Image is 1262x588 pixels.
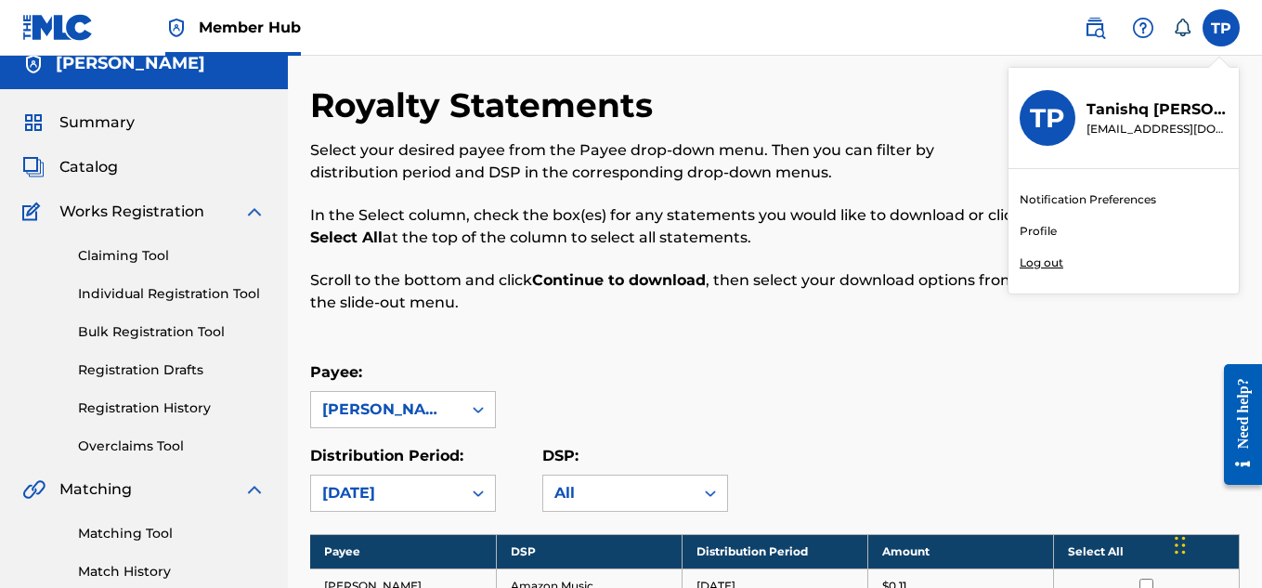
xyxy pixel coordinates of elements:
img: MLC Logo [22,14,94,41]
img: Summary [22,111,45,134]
th: DSP [496,534,682,568]
div: Notifications [1173,19,1191,37]
span: Matching [59,478,132,501]
a: Matching Tool [78,524,266,543]
img: expand [243,201,266,223]
span: Works Registration [59,201,204,223]
a: Overclaims Tool [78,437,266,456]
a: Bulk Registration Tool [78,322,266,342]
img: Catalog [22,156,45,178]
a: Profile [1020,223,1057,240]
a: Notification Preferences [1020,191,1156,208]
label: DSP: [542,447,579,464]
div: [DATE] [322,482,450,504]
th: Distribution Period [682,534,867,568]
th: Amount [867,534,1053,568]
iframe: Chat Widget [1169,499,1262,588]
div: [PERSON_NAME] [322,399,450,421]
p: Select your desired payee from the Payee drop-down menu. Then you can filter by distribution peri... [310,139,1026,184]
p: tusharhrfgs@gmail.com [1086,121,1228,137]
p: In the Select column, check the box(es) for any statements you would like to download or click at... [310,204,1026,249]
th: Payee [310,534,496,568]
h3: TP [1030,102,1065,135]
div: User Menu [1203,9,1240,46]
span: Catalog [59,156,118,178]
th: Select All [1053,534,1239,568]
a: Public Search [1076,9,1113,46]
span: Summary [59,111,135,134]
label: Distribution Period: [310,447,463,464]
a: Match History [78,562,266,581]
img: expand [243,478,266,501]
img: Top Rightsholder [165,17,188,39]
a: CatalogCatalog [22,156,118,178]
img: search [1084,17,1106,39]
p: Tanishq Phalswal [1086,98,1228,121]
h5: TANISHQ PHALSWAL [56,53,205,74]
iframe: Resource Center [1210,350,1262,500]
span: TP [1211,18,1231,40]
strong: Continue to download [532,271,706,289]
div: All [554,482,683,504]
p: Scroll to the bottom and click , then select your download options from the slide-out menu. [310,269,1026,314]
img: help [1132,17,1154,39]
img: Works Registration [22,201,46,223]
img: Accounts [22,53,45,75]
span: Member Hub [199,17,301,38]
a: Registration Drafts [78,360,266,380]
div: Drag [1175,517,1186,573]
a: Claiming Tool [78,246,266,266]
a: SummarySummary [22,111,135,134]
p: Log out [1020,255,1063,271]
label: Payee: [310,363,362,381]
div: Help [1125,9,1162,46]
img: Matching [22,478,46,501]
a: Individual Registration Tool [78,284,266,304]
strong: Select All [310,229,383,246]
h2: Royalty Statements [310,85,662,126]
a: Registration History [78,399,266,418]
